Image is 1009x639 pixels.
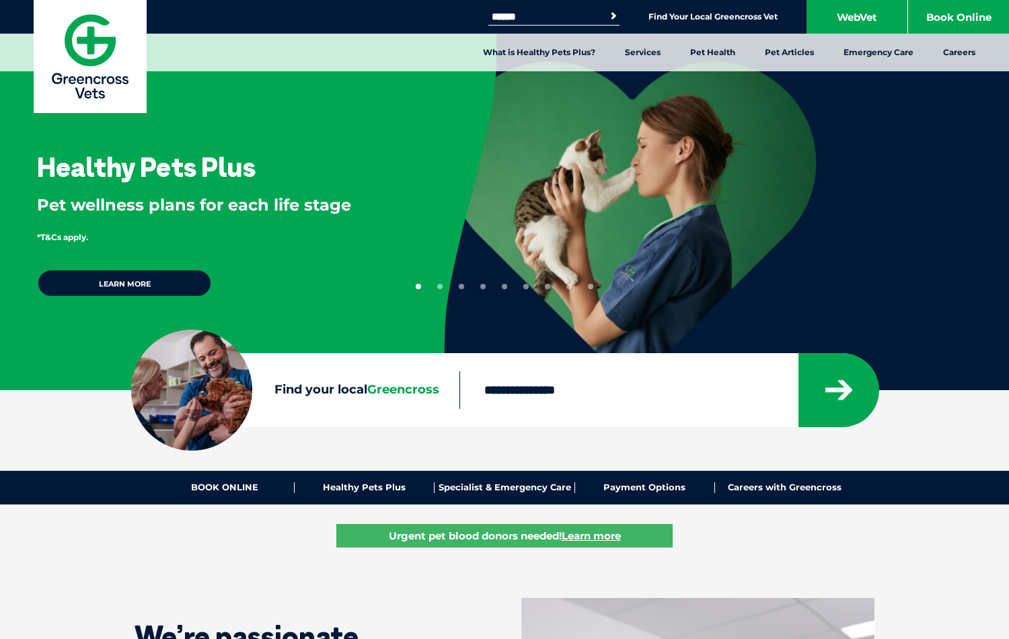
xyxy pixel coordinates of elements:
a: Services [610,34,675,71]
a: BOOK ONLINE [155,482,295,493]
p: Pet wellness plans for each life stage [37,194,400,217]
a: Urgent pet blood donors needed!Learn more [336,524,673,548]
a: Pet Health [675,34,750,71]
button: 1 of 9 [416,284,421,289]
a: Find Your Local Greencross Vet [648,11,778,22]
u: Learn more [562,529,621,542]
button: 8 of 9 [566,284,572,289]
button: 4 of 9 [480,284,486,289]
button: 9 of 9 [588,284,593,289]
a: Healthy Pets Plus [295,482,435,493]
button: 5 of 9 [502,284,507,289]
h3: Healthy Pets Plus [37,153,256,180]
a: Careers [928,34,990,71]
a: Specialist & Emergency Care [435,482,574,493]
label: Find your local [131,380,459,400]
a: Pet Articles [750,34,829,71]
a: What is Healthy Pets Plus? [468,34,610,71]
button: 2 of 9 [437,284,443,289]
a: Careers with Greencross [715,482,854,493]
button: Search [607,9,620,23]
button: 7 of 9 [545,284,550,289]
span: Greencross [367,382,439,397]
a: Emergency Care [829,34,928,71]
span: *T&Cs apply. [37,232,88,242]
a: Payment Options [575,482,715,493]
button: 3 of 9 [459,284,464,289]
a: Learn more [37,269,212,297]
button: 6 of 9 [523,284,529,289]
